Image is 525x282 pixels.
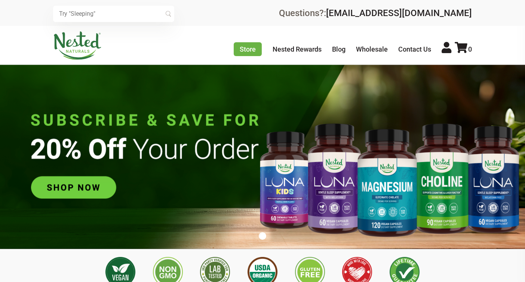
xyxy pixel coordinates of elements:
a: Store [234,42,262,56]
a: Wholesale [356,45,388,53]
a: Nested Rewards [273,45,322,53]
a: Contact Us [398,45,431,53]
span: 0 [468,45,472,53]
img: Nested Naturals [53,31,102,60]
a: Blog [332,45,346,53]
a: 0 [455,45,472,53]
input: Try "Sleeping" [53,6,174,22]
div: Questions?: [279,9,472,18]
button: 1 of 1 [259,232,266,240]
a: [EMAIL_ADDRESS][DOMAIN_NAME] [326,8,472,18]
